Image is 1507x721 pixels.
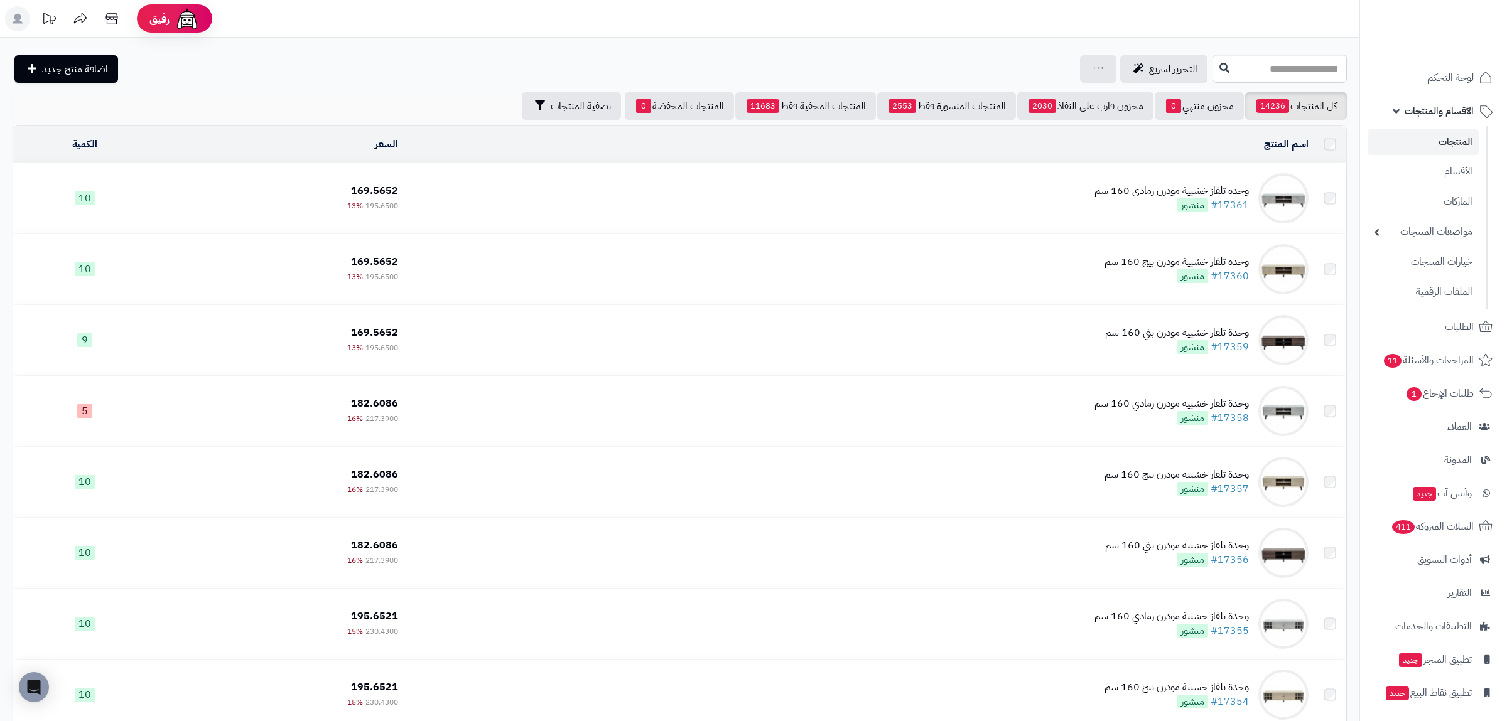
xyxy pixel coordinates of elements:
[1149,61,1197,77] span: التحرير لسريع
[1368,218,1479,245] a: مواصفات المنتجات
[1155,92,1244,120] a: مخزون منتهي0
[1211,552,1249,567] a: #17356
[347,342,363,353] span: 13%
[347,200,363,211] span: 13%
[1405,385,1474,402] span: طلبات الإرجاع
[1211,623,1249,638] a: #17355
[1448,584,1472,602] span: التقارير
[1120,55,1207,83] a: التحرير لسريع
[351,538,398,553] span: 182.6086
[75,475,95,489] span: 10
[747,99,779,113] span: 11683
[351,609,398,624] span: 195.6521
[347,484,363,495] span: 16%
[1368,412,1499,442] a: العملاء
[365,626,398,637] span: 230.4300
[1105,680,1249,695] div: وحدة تلفاز خشبية مودرن بيج 160 سم
[1105,255,1249,269] div: وحدة تلفاز خشبية مودرن بيج 160 سم
[365,271,398,282] span: 195.6500
[625,92,734,120] a: المنتجات المخفضة0
[1258,599,1309,649] img: وحدة تلفاز خشبية مودرن رمادي 160 سم
[735,92,876,120] a: المنتجات المخفية فقط11683
[1211,339,1249,355] a: #17359
[351,396,398,411] span: 182.6086
[889,99,916,113] span: 2553
[77,404,92,418] span: 5
[175,6,200,31] img: ai-face.png
[1245,92,1347,120] a: كل المنتجات14236
[347,413,363,424] span: 16%
[347,626,363,637] span: 15%
[1405,102,1474,120] span: الأقسام والمنتجات
[1258,244,1309,294] img: وحدة تلفاز خشبية مودرن بيج 160 سم
[351,680,398,695] span: 195.6521
[1383,351,1474,369] span: المراجعات والأسئلة
[1177,340,1208,354] span: منشور
[877,92,1016,120] a: المنتجات المنشورة فقط2553
[75,262,95,276] span: 10
[1211,694,1249,709] a: #17354
[1427,69,1474,87] span: لوحة التحكم
[347,555,363,566] span: 16%
[365,342,398,353] span: 195.6500
[1258,670,1309,720] img: وحدة تلفاز خشبية مودرن بيج 160 سم
[75,688,95,702] span: 10
[1391,518,1474,535] span: السلات المتروكة
[551,99,611,114] span: تصفية المنتجات
[1444,451,1472,469] span: المدونة
[1105,326,1249,340] div: وحدة تلفاز خشبية مودرن بني 160 سم
[19,672,49,702] div: Open Intercom Messenger
[14,55,118,83] a: اضافة منتج جديد
[1177,269,1208,283] span: منشور
[1256,99,1289,113] span: 14236
[1445,318,1474,336] span: الطلبات
[1368,378,1499,409] a: طلبات الإرجاع1
[1177,624,1208,638] span: منشور
[1368,63,1499,93] a: لوحة التحكم
[75,191,95,205] span: 10
[365,697,398,708] span: 230.4300
[1368,188,1479,215] a: الماركات
[347,271,363,282] span: 13%
[1368,312,1499,342] a: الطلبات
[1368,445,1499,475] a: المدونة
[72,137,97,152] a: الكمية
[351,254,398,269] span: 169.5652
[1447,418,1472,435] span: العملاء
[1407,387,1422,401] span: 1
[1384,354,1402,368] span: 11
[351,467,398,482] span: 182.6086
[1264,137,1309,152] a: اسم المنتج
[1368,644,1499,675] a: تطبيق المتجرجديد
[375,137,398,152] a: السعر
[1368,279,1479,306] a: الملفات الرقمية
[1395,617,1472,635] span: التطبيقات والخدمات
[365,484,398,495] span: 217.3900
[75,546,95,560] span: 10
[1386,686,1409,700] span: جديد
[1105,538,1249,553] div: وحدة تلفاز خشبية مودرن بني 160 سم
[1211,481,1249,496] a: #17357
[1385,684,1472,702] span: تطبيق نقاط البيع
[1177,411,1208,425] span: منشور
[365,200,398,211] span: 195.6500
[1177,553,1208,567] span: منشور
[1029,99,1056,113] span: 2030
[1177,482,1208,496] span: منشور
[1258,528,1309,578] img: وحدة تلفاز خشبية مودرن بني 160 سم
[1368,478,1499,508] a: وآتس آبجديد
[1422,9,1495,36] img: logo-2.png
[1105,467,1249,482] div: وحدة تلفاز خشبية مودرن بيج 160 سم
[33,6,65,35] a: تحديثات المنصة
[1392,520,1415,534] span: 411
[1368,678,1499,708] a: تطبيق نقاط البيعجديد
[1166,99,1181,113] span: 0
[1211,269,1249,284] a: #17360
[1211,198,1249,213] a: #17361
[1399,653,1422,667] span: جديد
[77,333,92,347] span: 9
[1177,198,1208,212] span: منشور
[522,92,621,120] button: تصفية المنتجات
[351,325,398,340] span: 169.5652
[1258,315,1309,365] img: وحدة تلفاز خشبية مودرن بني 160 سم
